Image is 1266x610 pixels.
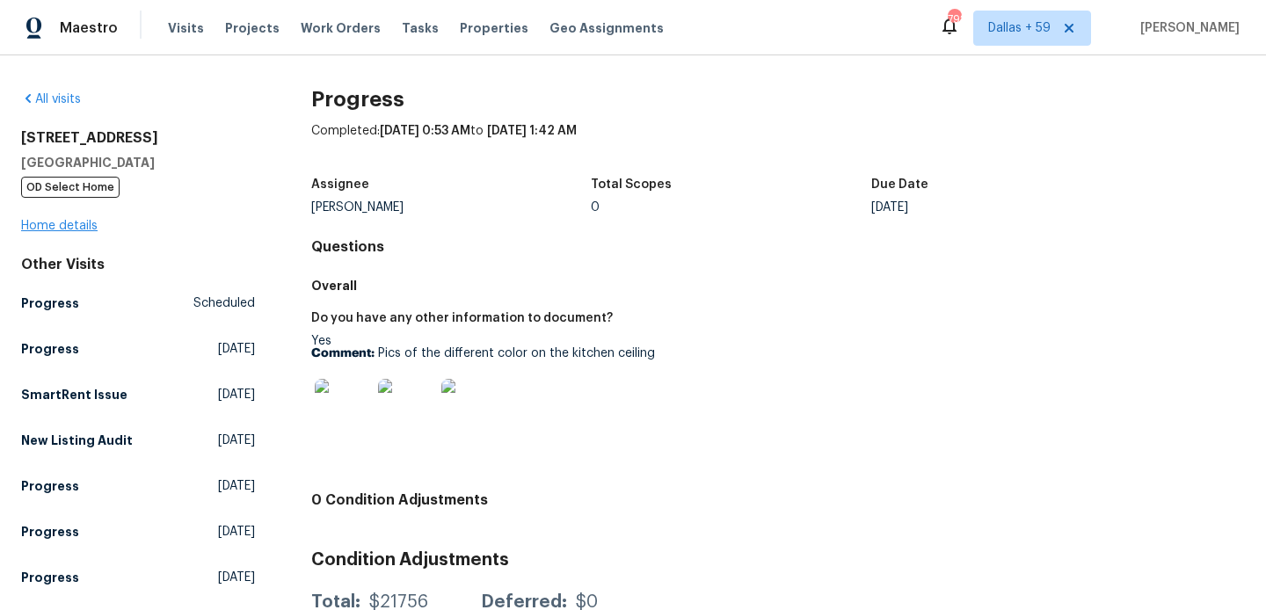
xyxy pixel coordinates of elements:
span: Dallas + 59 [988,19,1051,37]
div: [PERSON_NAME] [311,201,592,214]
h2: Progress [311,91,1245,108]
h3: Condition Adjustments [311,551,1245,569]
span: Projects [225,19,280,37]
span: [DATE] [218,477,255,495]
h5: Progress [21,294,79,312]
span: Tasks [402,22,439,34]
a: Progress[DATE] [21,333,255,365]
h5: Overall [311,277,1245,294]
b: Comment: [311,347,375,359]
h5: Progress [21,523,79,541]
h5: Progress [21,569,79,586]
h4: 0 Condition Adjustments [311,491,1245,509]
h5: New Listing Audit [21,432,133,449]
a: ProgressScheduled [21,287,255,319]
span: [DATE] [218,386,255,403]
span: [DATE] [218,432,255,449]
span: Maestro [60,19,118,37]
p: Pics of the different color on the kitchen ceiling [311,347,764,359]
span: Visits [168,19,204,37]
span: Geo Assignments [549,19,664,37]
h5: [GEOGRAPHIC_DATA] [21,154,255,171]
a: SmartRent Issue[DATE] [21,379,255,410]
span: [DATE] [218,569,255,586]
a: New Listing Audit[DATE] [21,425,255,456]
div: Other Visits [21,256,255,273]
a: Progress[DATE] [21,516,255,548]
span: Work Orders [301,19,381,37]
span: [DATE] [218,340,255,358]
h5: Do you have any other information to document? [311,312,613,324]
h4: Questions [311,238,1245,256]
div: Yes [311,335,764,446]
span: Scheduled [193,294,255,312]
h5: Progress [21,340,79,358]
span: [DATE] 1:42 AM [487,125,577,137]
a: Progress[DATE] [21,470,255,502]
a: Progress[DATE] [21,562,255,593]
div: Completed: to [311,122,1245,168]
div: 792 [948,11,960,28]
a: Home details [21,220,98,232]
div: [DATE] [871,201,1152,214]
span: [DATE] 0:53 AM [380,125,470,137]
h5: Total Scopes [591,178,672,191]
h5: Assignee [311,178,369,191]
h2: [STREET_ADDRESS] [21,129,255,147]
h5: Due Date [871,178,928,191]
span: [DATE] [218,523,255,541]
h5: SmartRent Issue [21,386,127,403]
a: All visits [21,93,81,105]
span: Properties [460,19,528,37]
div: 0 [591,201,871,214]
span: OD Select Home [21,177,120,198]
span: [PERSON_NAME] [1133,19,1240,37]
h5: Progress [21,477,79,495]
